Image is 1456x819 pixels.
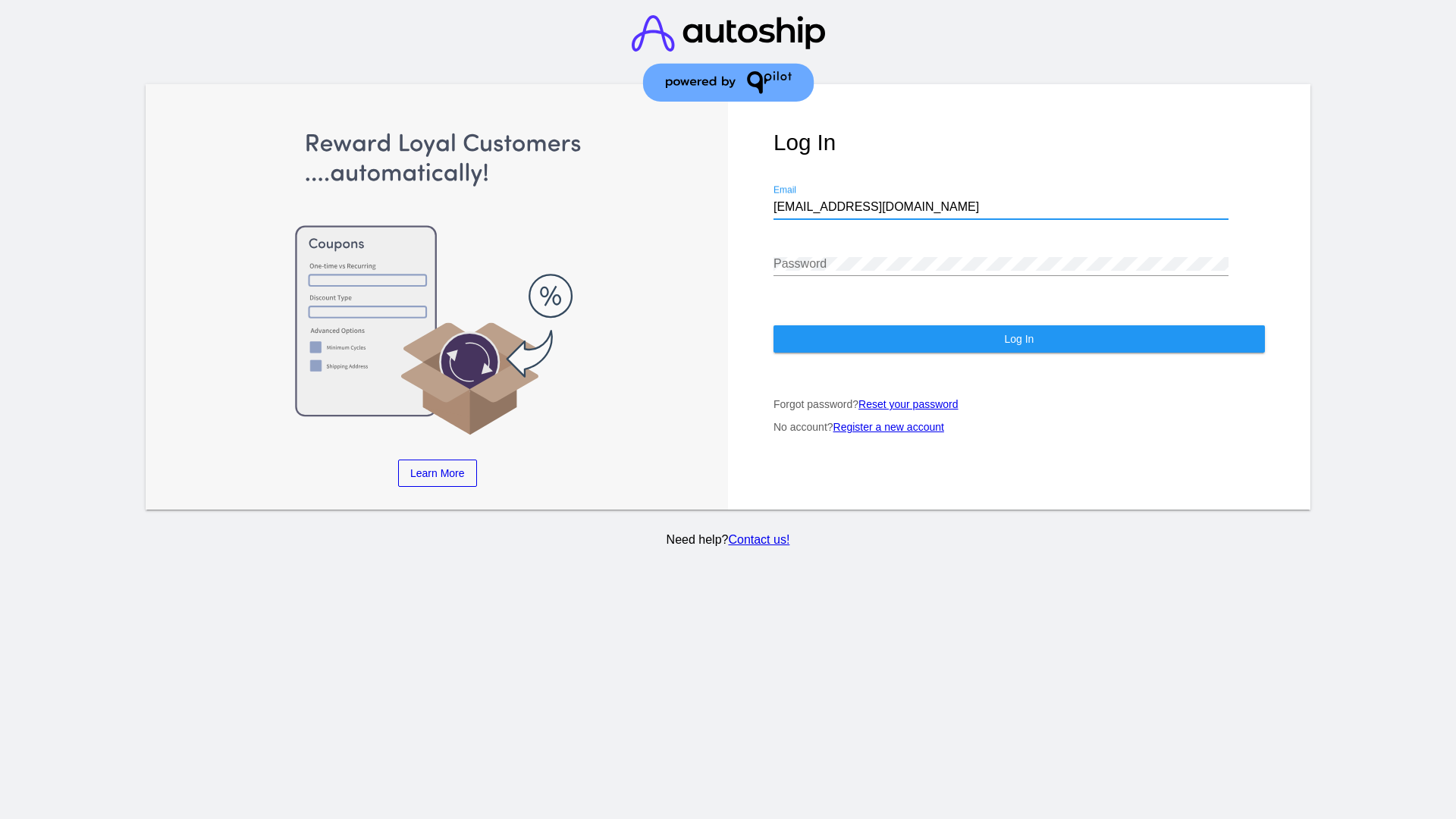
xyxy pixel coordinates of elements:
[858,398,959,410] a: Reset your password
[773,421,1265,433] p: No account?
[728,533,789,546] a: Contact us!
[773,130,1265,155] h1: Log In
[192,130,683,437] img: Apply Coupons Automatically to Scheduled Orders with QPilot
[410,467,465,479] span: Learn More
[1004,333,1034,345] span: Log In
[398,460,477,487] a: Learn More
[773,325,1265,353] button: Log In
[143,533,1313,547] p: Need help?
[833,421,944,433] a: Register a new account
[773,200,1228,214] input: Email
[773,398,1265,410] p: Forgot password?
